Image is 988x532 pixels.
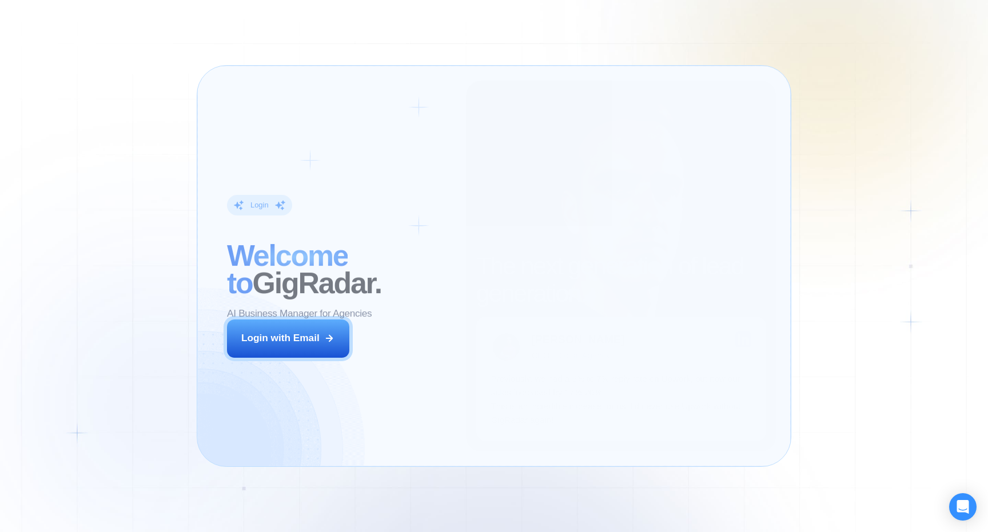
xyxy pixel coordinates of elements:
h2: The next generation of lead generation. [476,253,766,307]
div: [PERSON_NAME] [532,334,625,345]
div: CEO [532,350,550,360]
p: Previously, we had a 5% to 7% reply rate on Upwork, but now our sales increased by 17%-20%. This ... [491,372,751,426]
div: Login [250,200,269,210]
div: Login with Email [241,331,320,345]
h2: ‍ GigRadar. [227,242,452,297]
span: Welcome to [227,239,348,299]
p: AI Business Manager for Agencies [227,307,372,321]
button: Login with Email [227,319,349,358]
div: Digital Agency [556,350,610,360]
div: Open Intercom Messenger [949,493,977,521]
